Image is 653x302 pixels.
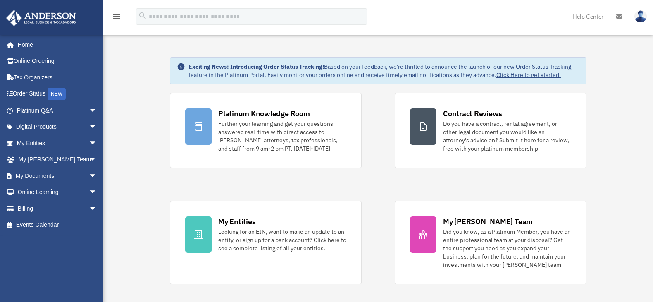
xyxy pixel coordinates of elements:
[138,11,147,20] i: search
[6,36,105,53] a: Home
[443,108,502,119] div: Contract Reviews
[89,135,105,152] span: arrow_drop_down
[4,10,79,26] img: Anderson Advisors Platinum Portal
[6,102,110,119] a: Platinum Q&Aarrow_drop_down
[48,88,66,100] div: NEW
[188,63,324,70] strong: Exciting News: Introducing Order Status Tracking!
[218,108,310,119] div: Platinum Knowledge Room
[6,200,110,217] a: Billingarrow_drop_down
[170,201,362,284] a: My Entities Looking for an EIN, want to make an update to an entity, or sign up for a bank accoun...
[89,168,105,185] span: arrow_drop_down
[6,217,110,233] a: Events Calendar
[6,151,110,168] a: My [PERSON_NAME] Teamarrow_drop_down
[6,119,110,135] a: Digital Productsarrow_drop_down
[218,120,346,153] div: Further your learning and get your questions answered real-time with direct access to [PERSON_NAM...
[496,71,561,79] a: Click Here to get started!
[112,12,122,22] i: menu
[218,216,255,227] div: My Entities
[188,62,579,79] div: Based on your feedback, we're thrilled to announce the launch of our new Order Status Tracking fe...
[112,14,122,22] a: menu
[443,216,533,227] div: My [PERSON_NAME] Team
[443,228,571,269] div: Did you know, as a Platinum Member, you have an entire professional team at your disposal? Get th...
[443,120,571,153] div: Do you have a contract, rental agreement, or other legal document you would like an attorney's ad...
[6,53,110,70] a: Online Ordering
[170,93,362,168] a: Platinum Knowledge Room Further your learning and get your questions answered real-time with dire...
[634,10,647,22] img: User Pic
[89,184,105,201] span: arrow_drop_down
[89,119,105,136] span: arrow_drop_down
[6,69,110,86] a: Tax Organizers
[395,93,586,168] a: Contract Reviews Do you have a contract, rental agreement, or other legal document you would like...
[395,201,586,284] a: My [PERSON_NAME] Team Did you know, as a Platinum Member, you have an entire professional team at...
[6,184,110,201] a: Online Learningarrow_drop_down
[89,102,105,119] span: arrow_drop_down
[218,228,346,252] div: Looking for an EIN, want to make an update to an entity, or sign up for a bank account? Click her...
[6,86,110,103] a: Order StatusNEW
[6,168,110,184] a: My Documentsarrow_drop_down
[6,135,110,151] a: My Entitiesarrow_drop_down
[89,151,105,168] span: arrow_drop_down
[89,200,105,217] span: arrow_drop_down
